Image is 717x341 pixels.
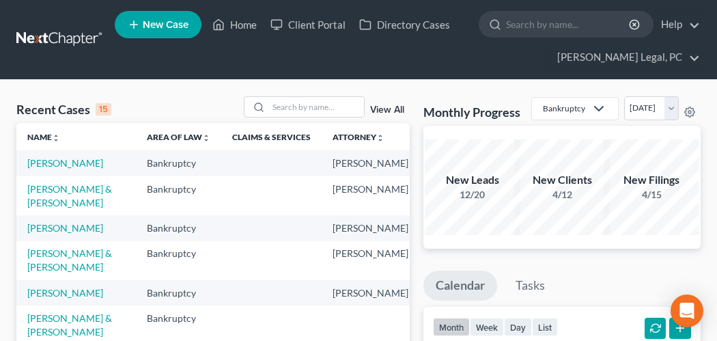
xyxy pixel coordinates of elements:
td: Bankruptcy [136,280,221,305]
td: Bankruptcy [136,150,221,176]
div: New Clients [514,172,610,188]
th: Claims & Services [221,123,322,150]
input: Search by name... [506,12,631,37]
td: [PERSON_NAME] [322,176,419,215]
button: month [433,318,470,336]
input: Search by name... [268,97,364,117]
a: Client Portal [264,12,352,37]
td: [PERSON_NAME] [322,215,419,241]
div: New Filings [604,172,699,188]
button: week [470,318,504,336]
div: 15 [96,103,111,115]
i: unfold_more [52,134,60,142]
td: Bankruptcy [136,215,221,241]
div: Open Intercom Messenger [671,295,703,327]
a: [PERSON_NAME] & [PERSON_NAME] [27,183,112,208]
div: New Leads [425,172,520,188]
div: 12/20 [425,188,520,202]
td: Bankruptcy [136,241,221,280]
td: Bankruptcy [136,176,221,215]
td: [PERSON_NAME] [322,241,419,280]
a: Nameunfold_more [27,132,60,142]
a: Tasks [503,271,557,301]
i: unfold_more [376,134,384,142]
a: [PERSON_NAME] [27,157,103,169]
div: Recent Cases [16,101,111,118]
a: Directory Cases [352,12,457,37]
a: Calendar [423,271,497,301]
a: Area of Lawunfold_more [147,132,210,142]
button: list [532,318,558,336]
a: [PERSON_NAME] & [PERSON_NAME] [27,312,112,338]
td: [PERSON_NAME] [322,280,419,305]
a: Attorneyunfold_more [333,132,384,142]
td: [PERSON_NAME] [322,150,419,176]
a: Help [654,12,700,37]
span: New Case [143,20,188,30]
a: View All [370,105,404,115]
div: 4/12 [514,188,610,202]
a: [PERSON_NAME] Legal, PC [550,45,700,70]
h3: Monthly Progress [423,104,520,120]
a: Home [206,12,264,37]
div: Bankruptcy [543,103,585,114]
i: unfold_more [202,134,210,142]
div: 4/15 [604,188,699,202]
a: [PERSON_NAME] & [PERSON_NAME] [27,247,112,273]
a: [PERSON_NAME] [27,222,103,234]
a: [PERSON_NAME] [27,287,103,299]
button: day [504,318,532,336]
